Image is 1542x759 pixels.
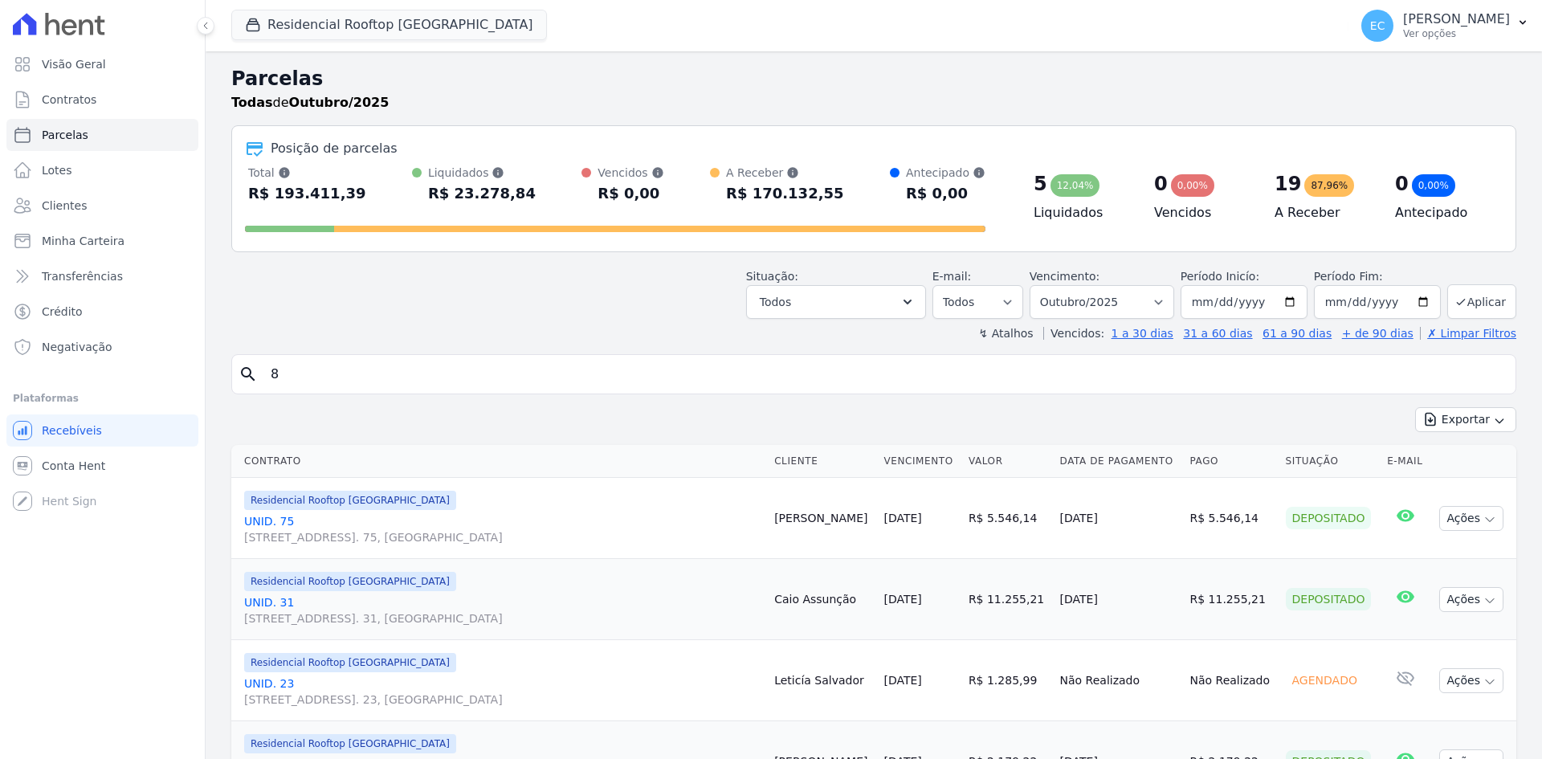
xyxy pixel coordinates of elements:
td: R$ 11.255,21 [962,559,1054,640]
i: search [239,365,258,384]
input: Buscar por nome do lote ou do cliente [261,358,1509,390]
span: [STREET_ADDRESS]. 75, [GEOGRAPHIC_DATA] [244,529,761,545]
div: 12,04% [1050,174,1100,197]
span: Negativação [42,339,112,355]
button: Ações [1439,587,1503,612]
div: R$ 193.411,39 [248,181,366,206]
span: [STREET_ADDRESS]. 23, [GEOGRAPHIC_DATA] [244,692,761,708]
a: ✗ Limpar Filtros [1420,327,1516,340]
th: E-mail [1381,445,1430,478]
th: Vencimento [877,445,961,478]
div: 0 [1395,171,1409,197]
td: [DATE] [1054,478,1184,559]
td: R$ 1.285,99 [962,640,1054,721]
a: 61 a 90 dias [1263,327,1332,340]
p: Ver opções [1403,27,1510,40]
span: Conta Hent [42,458,105,474]
span: Parcelas [42,127,88,143]
button: Ações [1439,506,1503,531]
label: Período Fim: [1314,268,1441,285]
button: Exportar [1415,407,1516,432]
div: 87,96% [1304,174,1354,197]
span: Recebíveis [42,422,102,439]
label: Período Inicío: [1181,270,1259,283]
div: 19 [1275,171,1301,197]
label: Vencidos: [1043,327,1104,340]
div: Posição de parcelas [271,139,398,158]
th: Valor [962,445,1054,478]
span: Crédito [42,304,83,320]
a: 31 a 60 dias [1183,327,1252,340]
a: 1 a 30 dias [1112,327,1173,340]
a: UNID. 23[STREET_ADDRESS]. 23, [GEOGRAPHIC_DATA] [244,675,761,708]
div: Plataformas [13,389,192,408]
span: Todos [760,292,791,312]
th: Situação [1279,445,1381,478]
a: UNID. 31[STREET_ADDRESS]. 31, [GEOGRAPHIC_DATA] [244,594,761,626]
a: UNID. 75[STREET_ADDRESS]. 75, [GEOGRAPHIC_DATA] [244,513,761,545]
span: Contratos [42,92,96,108]
span: EC [1370,20,1385,31]
a: Recebíveis [6,414,198,447]
label: E-mail: [932,270,972,283]
button: Aplicar [1447,284,1516,319]
h4: Liquidados [1034,203,1128,222]
div: 0 [1154,171,1168,197]
td: Não Realizado [1054,640,1184,721]
div: Antecipado [906,165,985,181]
td: [PERSON_NAME] [768,478,877,559]
th: Cliente [768,445,877,478]
div: R$ 0,00 [906,181,985,206]
strong: Outubro/2025 [289,95,390,110]
div: Agendado [1286,669,1364,692]
span: Lotes [42,162,72,178]
span: Transferências [42,268,123,284]
th: Contrato [231,445,768,478]
a: Clientes [6,190,198,222]
h4: A Receber [1275,203,1369,222]
h2: Parcelas [231,64,1516,93]
span: [STREET_ADDRESS]. 31, [GEOGRAPHIC_DATA] [244,610,761,626]
label: Vencimento: [1030,270,1099,283]
h4: Antecipado [1395,203,1490,222]
button: Ações [1439,668,1503,693]
div: Liquidados [428,165,536,181]
a: [DATE] [883,674,921,687]
h4: Vencidos [1154,203,1249,222]
td: Caio Assunção [768,559,877,640]
p: de [231,93,389,112]
td: R$ 5.546,14 [1184,478,1279,559]
td: Leticía Salvador [768,640,877,721]
span: Residencial Rooftop [GEOGRAPHIC_DATA] [244,734,456,753]
td: R$ 5.546,14 [962,478,1054,559]
strong: Todas [231,95,273,110]
span: Residencial Rooftop [GEOGRAPHIC_DATA] [244,572,456,591]
td: [DATE] [1054,559,1184,640]
div: R$ 0,00 [598,181,663,206]
label: Situação: [746,270,798,283]
a: [DATE] [883,512,921,524]
span: Clientes [42,198,87,214]
label: ↯ Atalhos [978,327,1033,340]
a: [DATE] [883,593,921,606]
span: Residencial Rooftop [GEOGRAPHIC_DATA] [244,491,456,510]
td: R$ 11.255,21 [1184,559,1279,640]
a: Conta Hent [6,450,198,482]
div: A Receber [726,165,844,181]
span: Minha Carteira [42,233,124,249]
div: R$ 23.278,84 [428,181,536,206]
span: Visão Geral [42,56,106,72]
a: Crédito [6,296,198,328]
div: R$ 170.132,55 [726,181,844,206]
div: 0,00% [1171,174,1214,197]
a: Parcelas [6,119,198,151]
div: Depositado [1286,588,1372,610]
a: Lotes [6,154,198,186]
a: + de 90 dias [1342,327,1413,340]
button: EC [PERSON_NAME] Ver opções [1348,3,1542,48]
th: Data de Pagamento [1054,445,1184,478]
div: 0,00% [1412,174,1455,197]
a: Transferências [6,260,198,292]
a: Minha Carteira [6,225,198,257]
a: Visão Geral [6,48,198,80]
